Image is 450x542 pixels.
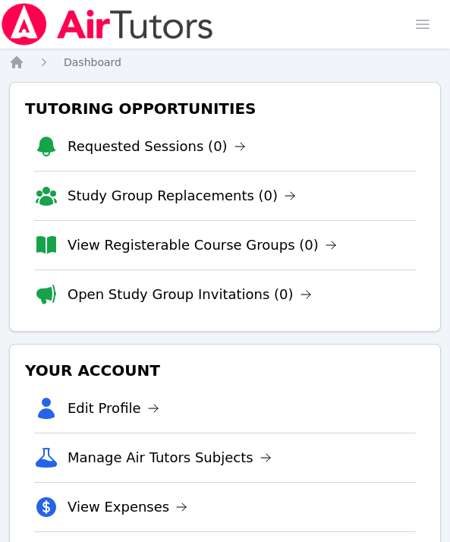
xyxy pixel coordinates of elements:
a: Requested Sessions (0) [68,136,246,157]
a: Open Study Group Invitations (0) [68,284,312,305]
span: Dashboard [64,56,121,68]
a: Edit Profile [68,398,159,419]
a: Dashboard [64,55,121,70]
nav: Breadcrumb [9,55,441,70]
a: View Registerable Course Groups (0) [68,235,337,256]
a: View Expenses [68,496,187,518]
h3: Your Account [22,357,428,384]
a: Manage Air Tutors Subjects [68,447,272,468]
h3: Tutoring Opportunities [22,95,428,122]
a: Study Group Replacements (0) [68,185,296,206]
